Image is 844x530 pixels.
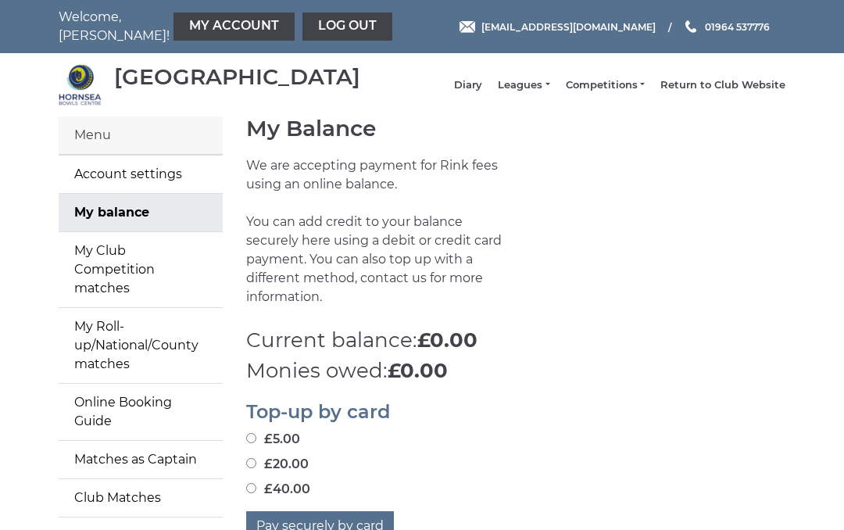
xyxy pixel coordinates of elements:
[59,63,102,106] img: Hornsea Bowls Centre
[683,20,770,34] a: Phone us 01964 537776
[246,116,785,141] h1: My Balance
[302,13,392,41] a: Log out
[566,78,645,92] a: Competitions
[59,384,223,440] a: Online Booking Guide
[498,78,549,92] a: Leagues
[246,433,256,443] input: £5.00
[417,328,477,353] strong: £0.00
[388,358,448,383] strong: £0.00
[59,156,223,193] a: Account settings
[59,232,223,307] a: My Club Competition matches
[246,455,309,474] label: £20.00
[59,441,223,478] a: Matches as Captain
[660,78,785,92] a: Return to Club Website
[59,308,223,383] a: My Roll-up/National/County matches
[114,65,360,89] div: [GEOGRAPHIC_DATA]
[59,479,223,517] a: Club Matches
[59,116,223,155] div: Menu
[685,20,696,33] img: Phone us
[59,194,223,231] a: My balance
[246,483,256,493] input: £40.00
[460,21,475,33] img: Email
[246,480,310,499] label: £40.00
[246,325,785,356] p: Current balance:
[246,356,785,386] p: Monies owed:
[246,430,300,449] label: £5.00
[705,20,770,32] span: 01964 537776
[460,20,656,34] a: Email [EMAIL_ADDRESS][DOMAIN_NAME]
[246,402,785,422] h2: Top-up by card
[59,8,348,45] nav: Welcome, [PERSON_NAME]!
[173,13,295,41] a: My Account
[481,20,656,32] span: [EMAIL_ADDRESS][DOMAIN_NAME]
[246,156,504,325] p: We are accepting payment for Rink fees using an online balance. You can add credit to your balanc...
[246,458,256,468] input: £20.00
[454,78,482,92] a: Diary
